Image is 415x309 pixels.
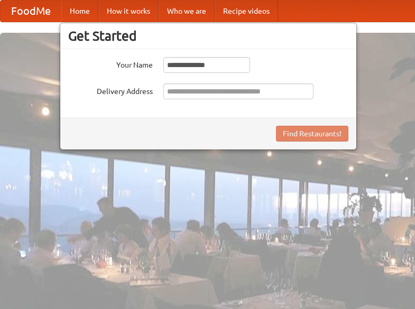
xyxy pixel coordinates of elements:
[276,126,348,142] button: Find Restaurants!
[68,57,153,70] label: Your Name
[61,1,98,22] a: Home
[68,28,348,44] h3: Get Started
[68,83,153,97] label: Delivery Address
[98,1,159,22] a: How it works
[159,1,215,22] a: Who we are
[1,1,61,22] a: FoodMe
[215,1,278,22] a: Recipe videos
